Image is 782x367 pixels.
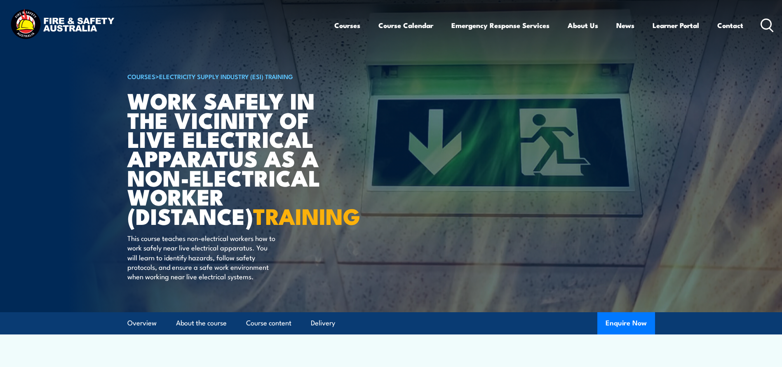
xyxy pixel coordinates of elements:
a: About the course [176,312,227,334]
strong: TRAINING [253,198,360,232]
h1: Work safely in the vicinity of live electrical apparatus as a non-electrical worker (Distance) [127,91,331,225]
p: This course teaches non-electrical workers how to work safely near live electrical apparatus. You... [127,233,278,281]
a: Electricity Supply Industry (ESI) Training [159,72,293,81]
a: News [616,14,634,36]
a: Learner Portal [653,14,699,36]
a: Contact [717,14,743,36]
button: Enquire Now [597,312,655,334]
a: Course content [246,312,291,334]
a: Delivery [311,312,335,334]
a: Course Calendar [378,14,433,36]
a: Overview [127,312,157,334]
a: About Us [568,14,598,36]
a: Courses [334,14,360,36]
a: COURSES [127,72,155,81]
a: Emergency Response Services [451,14,550,36]
h6: > [127,71,331,81]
